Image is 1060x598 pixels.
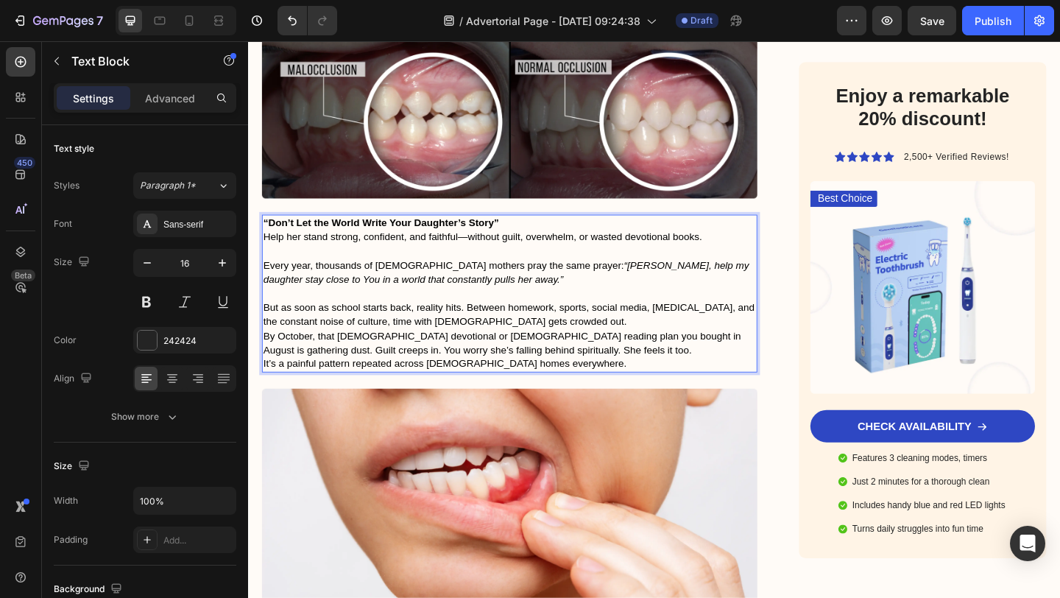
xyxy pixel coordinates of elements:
[16,284,551,311] span: But as soon as school starts back, reality hits. Between homework, sports, social media, [MEDICAL...
[16,314,536,342] span: By October, that [DEMOGRAPHIC_DATA] devotional or [DEMOGRAPHIC_DATA] reading plan you bought in A...
[612,401,856,436] a: CHECK AVAILABILITY
[54,179,79,192] div: Styles
[111,409,180,424] div: Show more
[133,172,236,199] button: Paragraph 1*
[54,533,88,546] div: Padding
[15,189,554,360] div: Rich Text Editor. Editing area: main
[618,46,849,98] h2: Enjoy a remarkable 20% discount!
[54,494,78,507] div: Width
[657,447,824,460] p: Features 3 cleaning modes, timers
[71,52,197,70] p: Text Block
[54,253,93,272] div: Size
[620,164,679,179] p: Best Choice
[11,270,35,281] div: Beta
[16,207,494,219] span: Help her stand strong, confident, and faithful—without guilt, overwhelm, or wasted devotional books.
[459,13,463,29] span: /
[657,499,824,511] p: Includes handy blue and red LED lights
[54,369,95,389] div: Align
[975,13,1011,29] div: Publish
[16,238,545,265] span: Every year, thousands of [DEMOGRAPHIC_DATA] mothers pray the same prayer:
[163,218,233,231] div: Sans-serif
[612,152,856,383] img: gempages_432750572815254551-0d7e7525-506e-417f-9cca-36dbc4333d8d.webp
[16,238,545,265] i: “[PERSON_NAME], help my daughter stay close to You in a world that constantly pulls her away.”
[713,120,827,131] span: 2,500+ Verified Reviews!
[54,334,77,347] div: Color
[248,41,1060,598] iframe: Design area
[6,6,110,35] button: 7
[54,217,72,231] div: Font
[140,179,196,192] span: Paragraph 1*
[657,524,824,537] p: Turns daily struggles into fun time
[163,534,233,547] div: Add...
[1010,526,1045,561] div: Open Intercom Messenger
[134,488,236,514] input: Auto
[16,345,411,356] span: It’s a painful pattern repeated across [DEMOGRAPHIC_DATA] homes everywhere.
[96,12,103,29] p: 7
[466,13,640,29] span: Advertorial Page - [DATE] 09:24:38
[908,6,956,35] button: Save
[163,334,233,348] div: 242424
[16,191,272,203] strong: “Don’t Let the World Write Your Daughter’s Story”
[962,6,1024,35] button: Publish
[54,142,94,155] div: Text style
[663,412,788,427] p: CHECK AVAILABILITY
[657,473,824,485] p: Just 2 minutes for a thorough clean
[690,14,713,27] span: Draft
[14,157,35,169] div: 450
[278,6,337,35] div: Undo/Redo
[54,457,93,476] div: Size
[920,15,944,27] span: Save
[145,91,195,106] p: Advanced
[54,404,236,430] button: Show more
[73,91,114,106] p: Settings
